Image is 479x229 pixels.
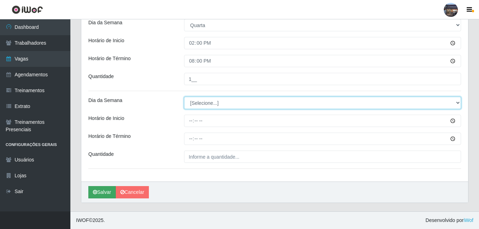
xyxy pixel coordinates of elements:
label: Horário de Término [88,55,131,62]
a: iWof [464,217,473,223]
span: © 2025 . [76,217,105,224]
label: Dia da Semana [88,97,122,104]
img: CoreUI Logo [12,5,43,14]
label: Quantidade [88,73,114,80]
span: IWOF [76,217,89,223]
input: Informe a quantidade... [184,73,461,85]
input: 00:00 [184,37,461,49]
input: 00:00 [184,55,461,67]
label: Horário de Término [88,133,131,140]
input: 00:00 [184,115,461,127]
label: Horário de Inicio [88,115,124,122]
input: 00:00 [184,133,461,145]
a: Cancelar [116,186,149,198]
label: Horário de Inicio [88,37,124,44]
label: Quantidade [88,151,114,158]
span: Desenvolvido por [426,217,473,224]
label: Dia da Semana [88,19,122,26]
button: Salvar [88,186,116,198]
input: Informe a quantidade... [184,151,461,163]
